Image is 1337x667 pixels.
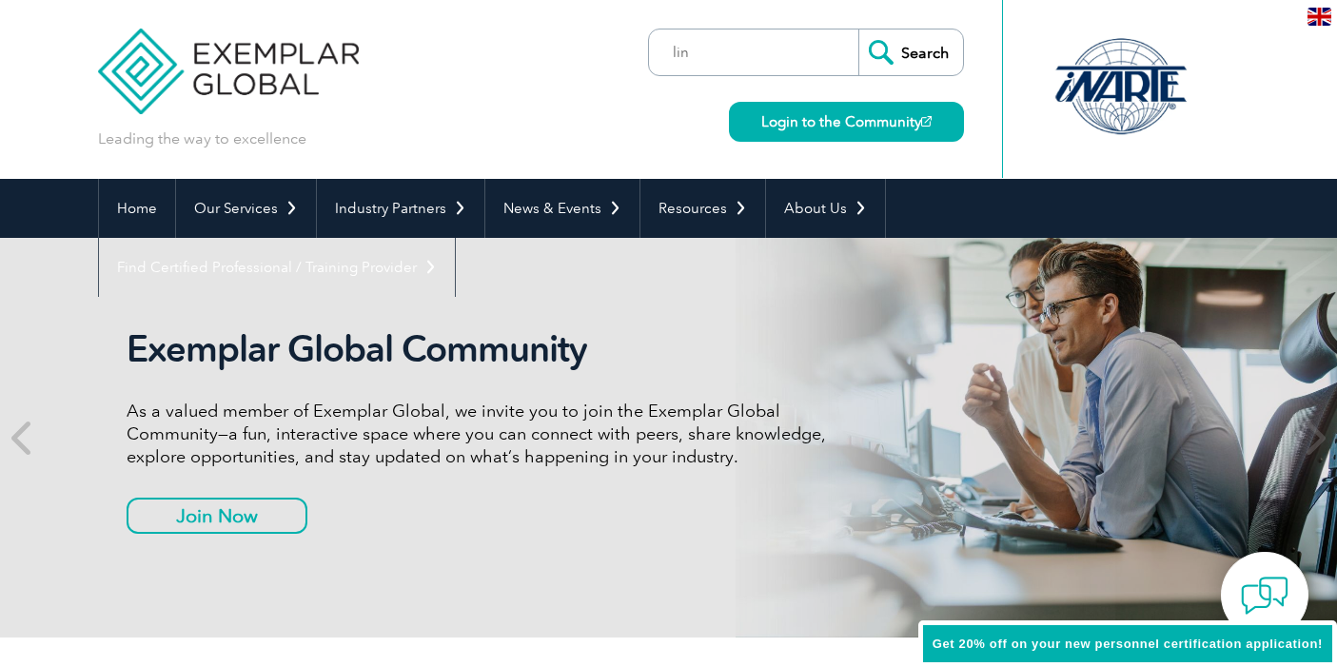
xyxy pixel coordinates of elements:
[729,102,964,142] a: Login to the Community
[933,637,1323,651] span: Get 20% off on your new personnel certification application!
[99,238,455,297] a: Find Certified Professional / Training Provider
[921,116,932,127] img: open_square.png
[1241,572,1288,619] img: contact-chat.png
[98,128,306,149] p: Leading the way to excellence
[99,179,175,238] a: Home
[127,327,840,371] h2: Exemplar Global Community
[317,179,484,238] a: Industry Partners
[858,29,963,75] input: Search
[766,179,885,238] a: About Us
[127,498,307,534] a: Join Now
[176,179,316,238] a: Our Services
[485,179,639,238] a: News & Events
[640,179,765,238] a: Resources
[1308,8,1331,26] img: en
[127,400,840,468] p: As a valued member of Exemplar Global, we invite you to join the Exemplar Global Community—a fun,...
